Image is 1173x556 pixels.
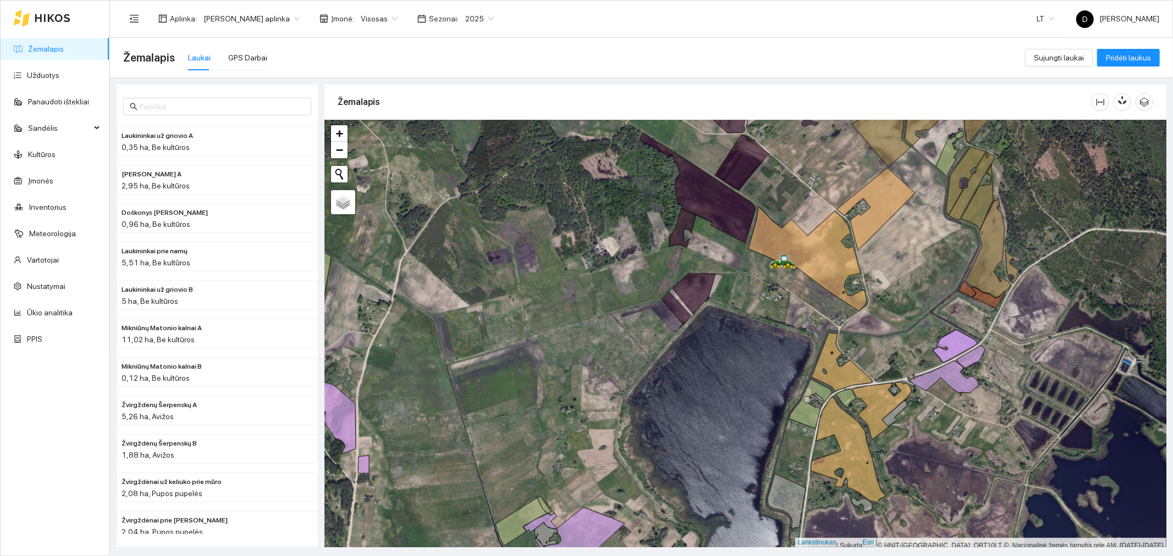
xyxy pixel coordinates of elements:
a: Ūkio analitika [27,308,73,317]
font: Pridėti laukus [1106,53,1151,62]
span: Doškonys Sabonienė A [122,169,181,180]
font: + [336,126,343,140]
font: : [195,14,197,23]
font: GPS Darbai [228,53,267,62]
button: Pradėti naują paiešką [331,166,348,182]
font: 1,88 ha, Avižos [122,451,174,459]
span: Žvirgždėnai už keliuko prie mūro [122,477,222,487]
span: Laukininkai už griovio A [122,131,193,141]
font: | [876,538,878,546]
span: Laukininkai už griovio B [122,285,193,295]
button: stulpelio plotis [1092,93,1109,111]
a: Priartinti [331,125,348,142]
a: Žemalapis [28,45,64,53]
span: Laukininkai prie namų [122,246,188,257]
span: išdėstymas [158,14,167,23]
font: : [353,14,354,23]
font: | Sukurta [836,542,863,549]
a: Panaudoti ištekliai [28,97,89,106]
font: Žemalapis [123,51,175,64]
a: Esri [863,538,874,546]
span: meniu sulankstymas [129,14,139,24]
font: 2,95 ha, Be kultūros [122,181,190,190]
a: Sujungti laukai [1025,53,1093,62]
font: Sujungti laukai [1034,53,1084,62]
font: Doškonys [PERSON_NAME] [122,209,208,216]
a: Meteorologija [29,229,76,238]
a: Pridėti laukus [1097,53,1160,62]
font: − [336,143,343,157]
span: parduotuvė [320,14,328,23]
a: Nustatymai [27,282,65,291]
font: [PERSON_NAME] A [122,170,181,178]
span: stulpelio plotis [1092,98,1109,107]
a: Sluoksniai [331,190,355,214]
font: 5 ha, Be kultūros [122,297,178,305]
a: Įmonės [28,176,53,185]
font: Aplinka [170,14,195,23]
input: Paieška [140,101,305,113]
span: 2025 [465,10,494,27]
span: Žvirgždėnų Šerpenskų B [122,438,197,449]
a: Kultūros [28,150,56,159]
font: Žvirgždėnai prie [PERSON_NAME] [122,516,228,524]
span: Mikniūnų Matonio kalnai A [122,323,202,333]
font: [PERSON_NAME] [1099,14,1159,23]
font: 2,04 ha, Pupos pupelės [122,527,203,536]
button: Pridėti laukus [1097,49,1160,66]
font: Žvirgždėnų Šerpenskų B [122,440,197,447]
span: LT [1037,10,1054,27]
font: Žvirgždėnai už keliuko prie mūro [122,478,222,486]
font: 0,12 ha, Be kultūros [122,374,190,382]
span: Žvirgždėnai prie mūro Močiutės [122,515,228,526]
a: Užduotys [27,71,59,80]
span: Žemalapis [123,49,175,66]
span: Visosas [361,10,398,27]
a: Vartotojai [27,255,59,264]
font: Įmonė [331,14,353,23]
font: Sezonai [429,14,457,23]
font: LT [1037,14,1044,23]
span: Donato Klimkevičiaus aplinka [203,10,300,27]
button: Sujungti laukai [1025,49,1093,66]
button: meniu sulankstymas [123,8,145,30]
a: Inventorius [29,203,67,212]
font: 11,02 ha, Be kultūros [122,335,195,344]
span: Mikniūnų Matonio kalnai B [122,362,202,372]
font: 0,96 ha, Be kultūros [122,220,190,229]
font: Laukai [188,53,211,62]
a: PPIS [27,335,42,343]
span: Doškonys Sabonienė B. [122,208,208,218]
font: Žvirgždėnų Šerpenskų A [122,401,197,409]
a: Lankstinukas [798,538,836,546]
a: Atitolinti [331,142,348,158]
font: Laukininkai už griovio B [122,286,193,293]
font: Mikniūnų Matonio kalnai B [122,363,202,370]
font: Laukininkai už griovio A [122,132,193,140]
font: D [1082,15,1088,24]
font: Žemalapis [338,97,380,107]
font: 2,08 ha, Pupos pupelės [122,489,202,498]
font: Sandėlis [28,124,58,132]
font: 5,51 ha, Be kultūros [122,258,190,267]
font: : [457,14,459,23]
font: Mikniūnų Matonio kalnai A [122,324,202,332]
font: Visosas [361,14,388,23]
font: 0,35 ha, Be kultūros [122,143,190,152]
span: Žvirgždėnų Šerpenskų A [122,400,197,410]
font: Laukininkai prie namų [122,247,188,255]
font: © HNIT-[GEOGRAPHIC_DATA]; ORT10LT ©, Nacionalinė žemės tarnyba prie AM, [DATE]-[DATE] [878,542,1164,549]
font: 5,26 ha, Avižos [122,412,174,421]
span: kalendorius [417,14,426,23]
span: paieška [130,103,137,110]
